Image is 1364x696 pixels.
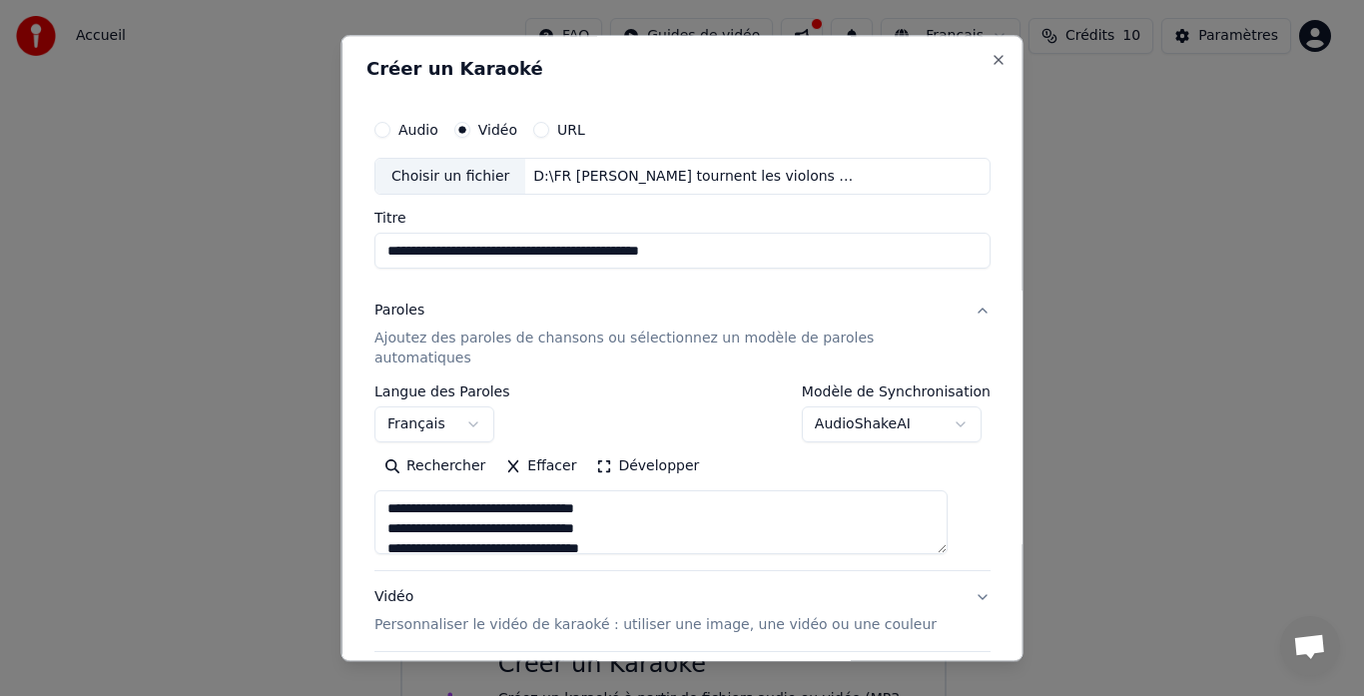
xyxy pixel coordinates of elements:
button: Rechercher [374,451,495,483]
p: Personnaliser le vidéo de karaoké : utiliser une image, une vidéo ou une couleur [374,616,937,636]
label: Modèle de Synchronisation [801,385,990,399]
label: Audio [398,123,438,137]
label: Langue des Paroles [374,385,510,399]
label: Vidéo [477,123,516,137]
h2: Créer un Karaoké [366,60,999,78]
label: URL [557,123,585,137]
label: Titre [374,212,991,226]
button: VidéoPersonnaliser le vidéo de karaoké : utiliser une image, une vidéo ou une couleur [374,572,991,652]
p: Ajoutez des paroles de chansons ou sélectionnez un modèle de paroles automatiques [374,330,959,369]
div: Paroles [374,302,424,322]
div: Vidéo [374,588,937,636]
button: ParolesAjoutez des paroles de chansons ou sélectionnez un modèle de paroles automatiques [374,286,991,385]
button: Développer [586,451,709,483]
div: D:\FR [PERSON_NAME] tournent les violons 12862.mp4 [525,167,865,187]
div: ParolesAjoutez des paroles de chansons ou sélectionnez un modèle de paroles automatiques [374,385,991,571]
div: Choisir un fichier [375,159,525,195]
button: Effacer [495,451,586,483]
